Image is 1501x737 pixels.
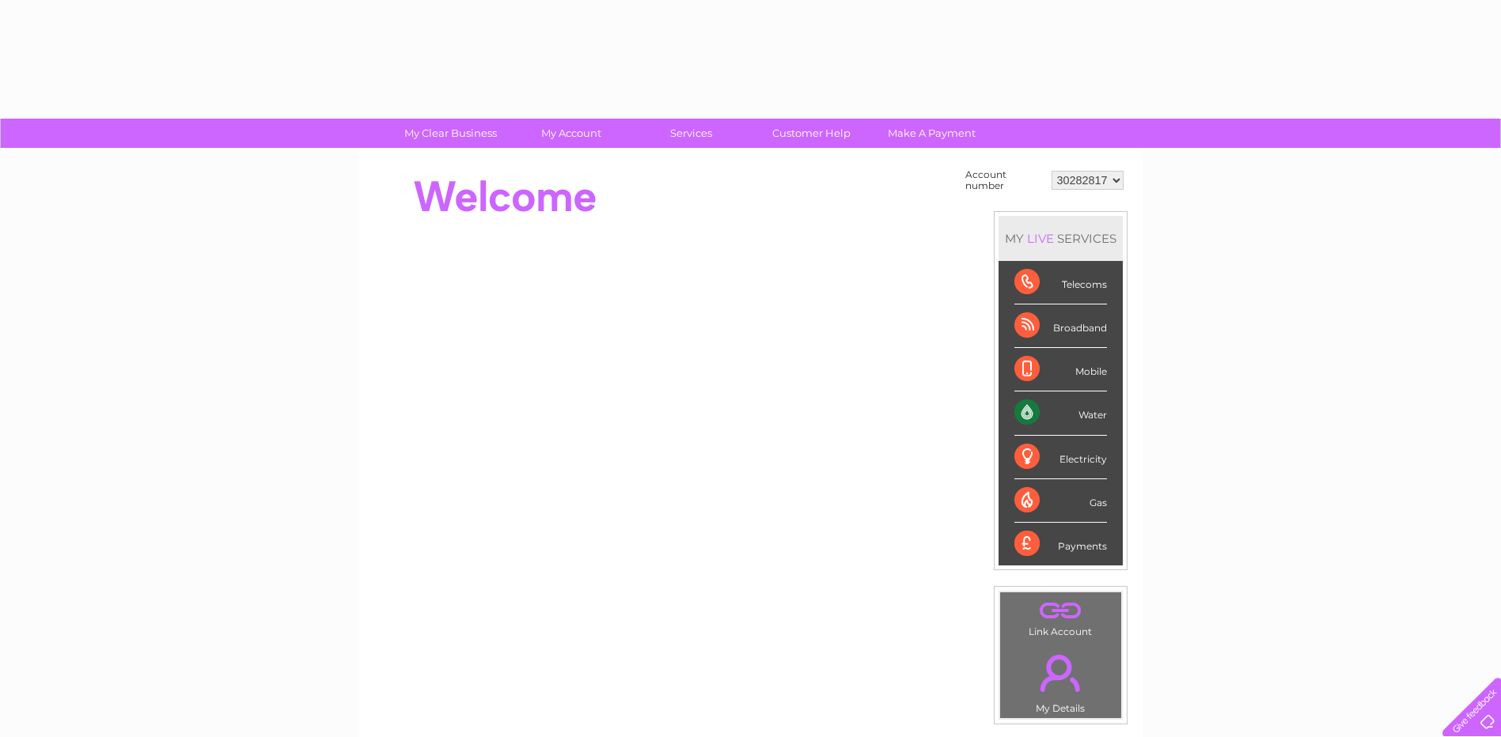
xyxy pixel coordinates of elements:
[999,216,1123,261] div: MY SERVICES
[961,165,1048,195] td: Account number
[866,119,997,148] a: Make A Payment
[1014,261,1107,304] div: Telecoms
[1004,596,1117,624] a: .
[626,119,756,148] a: Services
[999,641,1122,719] td: My Details
[1004,645,1117,701] a: .
[1024,231,1057,246] div: LIVE
[506,119,636,148] a: My Account
[385,119,516,148] a: My Clear Business
[1014,391,1107,435] div: Water
[1014,348,1107,391] div: Mobile
[1014,479,1107,523] div: Gas
[1014,304,1107,348] div: Broadband
[746,119,877,148] a: Customer Help
[1014,436,1107,479] div: Electricity
[1014,523,1107,565] div: Payments
[999,591,1122,641] td: Link Account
